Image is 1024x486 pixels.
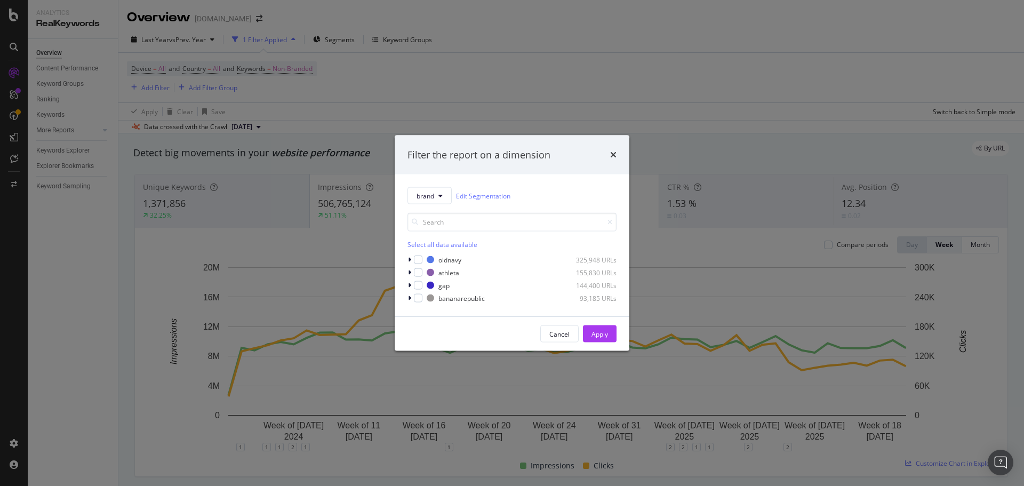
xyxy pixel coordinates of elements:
[407,240,617,249] div: Select all data available
[564,268,617,277] div: 155,830 URLs
[583,325,617,342] button: Apply
[407,187,452,204] button: brand
[438,293,485,302] div: bananarepublic
[564,293,617,302] div: 93,185 URLs
[407,213,617,232] input: Search
[438,281,450,290] div: gap
[610,148,617,162] div: times
[540,325,579,342] button: Cancel
[395,135,629,351] div: modal
[438,268,459,277] div: athleta
[564,255,617,264] div: 325,948 URLs
[564,281,617,290] div: 144,400 URLs
[591,329,608,338] div: Apply
[438,255,461,264] div: oldnavy
[456,190,510,201] a: Edit Segmentation
[407,148,550,162] div: Filter the report on a dimension
[417,191,434,200] span: brand
[549,329,570,338] div: Cancel
[988,450,1013,475] div: Open Intercom Messenger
